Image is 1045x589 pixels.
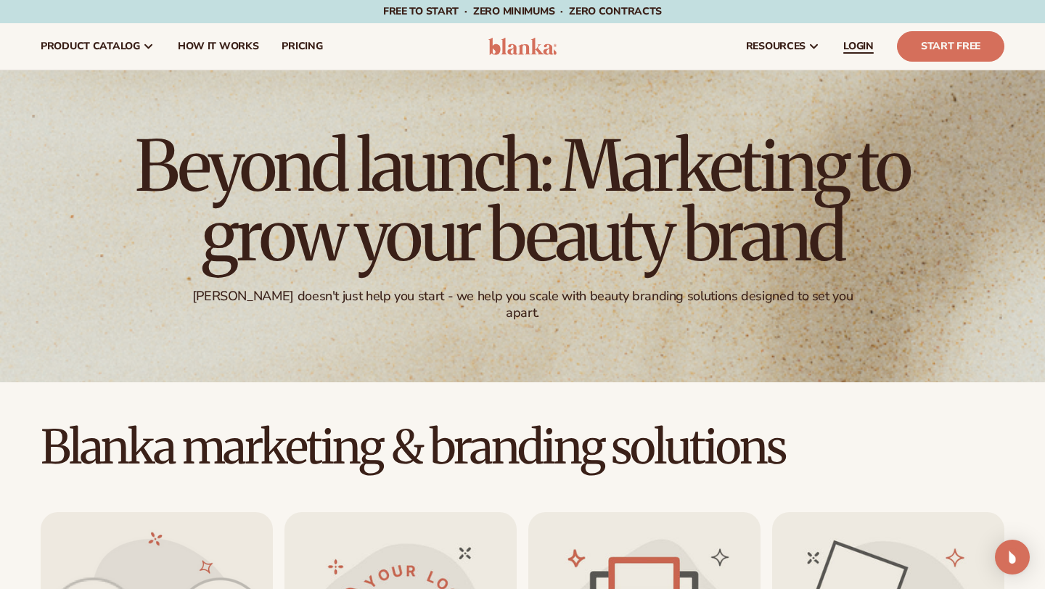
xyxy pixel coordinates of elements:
[178,41,259,52] span: How It Works
[123,131,922,271] h1: Beyond launch: Marketing to grow your beauty brand
[995,540,1030,574] div: Open Intercom Messenger
[383,4,662,18] span: Free to start · ZERO minimums · ZERO contracts
[270,23,334,70] a: pricing
[734,23,832,70] a: resources
[41,41,140,52] span: product catalog
[897,31,1004,62] a: Start Free
[488,38,557,55] img: logo
[182,288,864,322] div: [PERSON_NAME] doesn't just help you start - we help you scale with beauty branding solutions desi...
[843,41,874,52] span: LOGIN
[746,41,806,52] span: resources
[282,41,322,52] span: pricing
[29,23,166,70] a: product catalog
[166,23,271,70] a: How It Works
[832,23,885,70] a: LOGIN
